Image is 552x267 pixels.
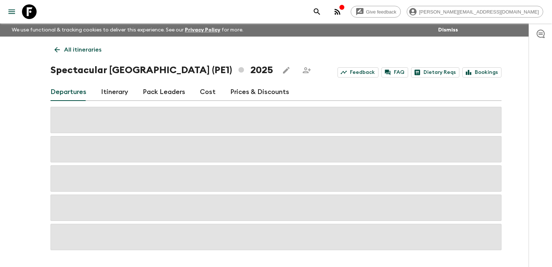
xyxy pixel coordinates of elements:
span: Share this itinerary [299,63,314,78]
a: Dietary Reqs [411,67,459,78]
a: Privacy Policy [185,27,220,33]
a: All itineraries [51,42,105,57]
a: Departures [51,83,86,101]
h1: Spectacular [GEOGRAPHIC_DATA] (PE1) 2025 [51,63,273,78]
a: Prices & Discounts [230,83,289,101]
button: search adventures [310,4,324,19]
button: Dismiss [436,25,460,35]
a: Bookings [462,67,501,78]
a: Give feedback [351,6,401,18]
a: FAQ [381,67,408,78]
button: Edit this itinerary [279,63,294,78]
a: Feedback [337,67,378,78]
span: Give feedback [362,9,400,15]
p: All itineraries [64,45,101,54]
a: Pack Leaders [143,83,185,101]
p: We use functional & tracking cookies to deliver this experience. See our for more. [9,23,246,37]
button: menu [4,4,19,19]
a: Cost [200,83,216,101]
span: [PERSON_NAME][EMAIL_ADDRESS][DOMAIN_NAME] [415,9,543,15]
a: Itinerary [101,83,128,101]
div: [PERSON_NAME][EMAIL_ADDRESS][DOMAIN_NAME] [407,6,543,18]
